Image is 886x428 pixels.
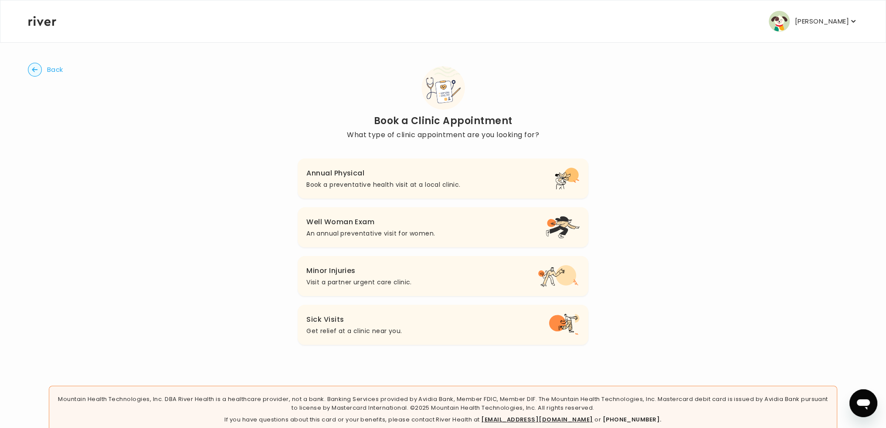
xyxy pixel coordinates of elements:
button: user avatar[PERSON_NAME] [769,11,858,32]
a: [PHONE_NUMBER]. [602,415,661,424]
h3: Sick Visits [306,313,402,326]
button: Well Woman ExamAn annual preventative visit for women. [298,207,588,247]
iframe: Button to launch messaging window [849,389,877,417]
span: Back [47,64,63,76]
h3: Minor Injuries [306,265,412,277]
p: An annual preventative visit for women. [306,228,435,239]
button: Back [28,63,63,77]
img: Book Clinic Appointment [421,66,465,110]
h3: Annual Physical [306,167,460,179]
p: [PERSON_NAME] [795,15,849,27]
p: Get relief at a clinic near you. [306,326,402,336]
a: [EMAIL_ADDRESS][DOMAIN_NAME] [481,415,593,424]
p: Book a preventative health visit at a local clinic. [306,179,460,190]
p: Mountain Health Technologies, Inc. DBA River Health is a healthcare provider, not a bank. Banking... [56,395,830,412]
h2: Book a Clinic Appointment [347,115,539,127]
p: If you have questions about this card or your benefits, please contact River Health at or [56,415,830,424]
img: user avatar [769,11,790,32]
button: Sick VisitsGet relief at a clinic near you. [298,305,588,345]
h3: Well Woman Exam [306,216,435,228]
p: Visit a partner urgent care clinic. [306,277,412,287]
p: What type of clinic appointment are you looking for? [347,129,539,141]
button: Annual PhysicalBook a preventative health visit at a local clinic. [298,158,588,199]
button: Minor InjuriesVisit a partner urgent care clinic. [298,256,588,296]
